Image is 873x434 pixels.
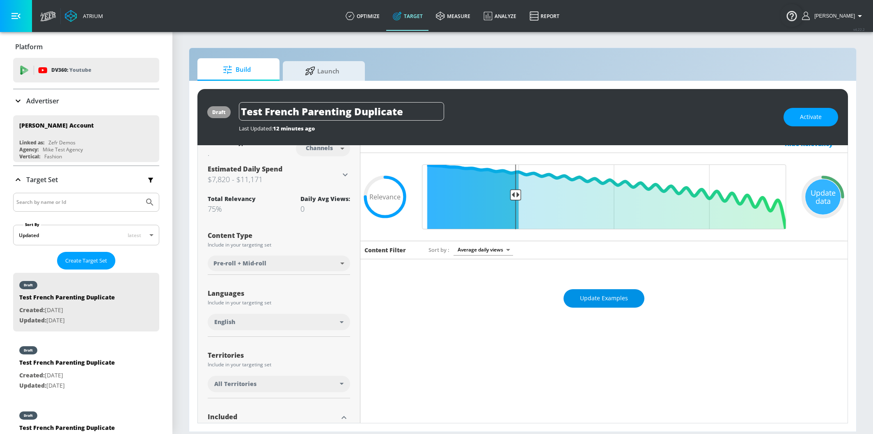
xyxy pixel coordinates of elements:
span: English [214,318,235,326]
div: DV360: Youtube [13,58,159,82]
div: draft [212,109,226,116]
span: Pre-roll + Mid-roll [213,259,266,267]
input: Search by name or Id [16,197,141,208]
p: [DATE] [19,315,115,326]
div: Update data [805,179,841,215]
h3: $7,820 - $11,171 [208,174,340,185]
span: Create Target Set [65,256,107,265]
span: Relevance [369,194,401,200]
div: Zefr Demos [48,139,76,146]
div: Test French Parenting Duplicate [19,293,115,305]
p: [DATE] [19,381,115,391]
div: Platform [13,35,159,58]
span: Launch [291,61,353,81]
div: Vertical: [19,153,40,160]
span: Update Examples [580,293,628,304]
div: Include in your targeting set [208,362,350,367]
div: English [208,314,350,330]
div: Channels [302,144,337,151]
span: Updated: [19,316,46,324]
button: [PERSON_NAME] [802,11,865,21]
div: Last Updated: [239,125,775,132]
div: Atrium [80,12,103,20]
div: [PERSON_NAME] AccountLinked as:Zefr DemosAgency:Mike Test AgencyVertical:Fashion [13,115,159,162]
span: Created: [19,306,45,314]
div: draftTest French Parenting DuplicateCreated:[DATE]Updated:[DATE] [13,273,159,331]
a: Report [523,1,566,31]
div: draftTest French Parenting DuplicateCreated:[DATE]Updated:[DATE] [13,338,159,397]
label: Sort By [23,222,41,227]
span: Updated: [19,381,46,389]
p: [DATE] [19,305,115,315]
div: Mike Test Agency [43,146,83,153]
p: DV360: [51,66,91,75]
div: Territories [208,352,350,359]
div: Test French Parenting Duplicate [19,359,115,370]
div: Agency: [19,146,39,153]
div: Estimated Daily Spend$7,820 - $11,171 [208,164,350,185]
a: Analyze [477,1,523,31]
span: Created: [19,371,45,379]
div: draft [24,348,33,352]
div: Advertiser [13,89,159,112]
div: Daily Avg Views: [300,195,350,203]
button: Activate [784,108,838,126]
div: Average daily views [454,244,513,255]
a: optimize [339,1,386,31]
span: latest [128,232,141,239]
div: Linked as: [19,139,44,146]
div: All Territories [208,376,350,392]
div: Include in your targeting set [208,242,350,247]
p: Youtube [69,66,91,74]
p: Target Set [26,175,58,184]
div: 75% [208,204,256,214]
div: draft [24,413,33,418]
span: Estimated Daily Spend [208,164,282,174]
button: Create Target Set [57,252,115,270]
p: Advertiser [26,96,59,105]
div: Updated [19,232,39,239]
button: Open Resource Center [780,4,803,27]
span: Activate [800,112,822,122]
a: Atrium [65,10,103,22]
div: Total Relevancy [208,195,256,203]
div: draft [24,283,33,287]
div: Included [208,413,338,420]
div: 0 [300,204,350,214]
span: All Territories [214,380,257,388]
span: v 4.22.2 [853,27,865,32]
a: measure [429,1,477,31]
input: Final Threshold [418,164,790,229]
button: Update Examples [564,289,644,308]
h6: Content Filter [364,246,406,254]
div: Fashion [44,153,62,160]
div: Include in your targeting set [208,300,350,305]
p: [DATE] [19,370,115,381]
div: Target Set [13,166,159,193]
div: Content Type [208,232,350,239]
div: [PERSON_NAME] Account [19,121,94,129]
div: Languages [208,290,350,297]
a: Target [386,1,429,31]
span: Build [206,60,268,80]
span: login as: michael.villalobos@zefr.com [811,13,855,19]
span: 12 minutes ago [273,125,315,132]
p: Platform [15,42,43,51]
span: Sort by [428,246,449,254]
